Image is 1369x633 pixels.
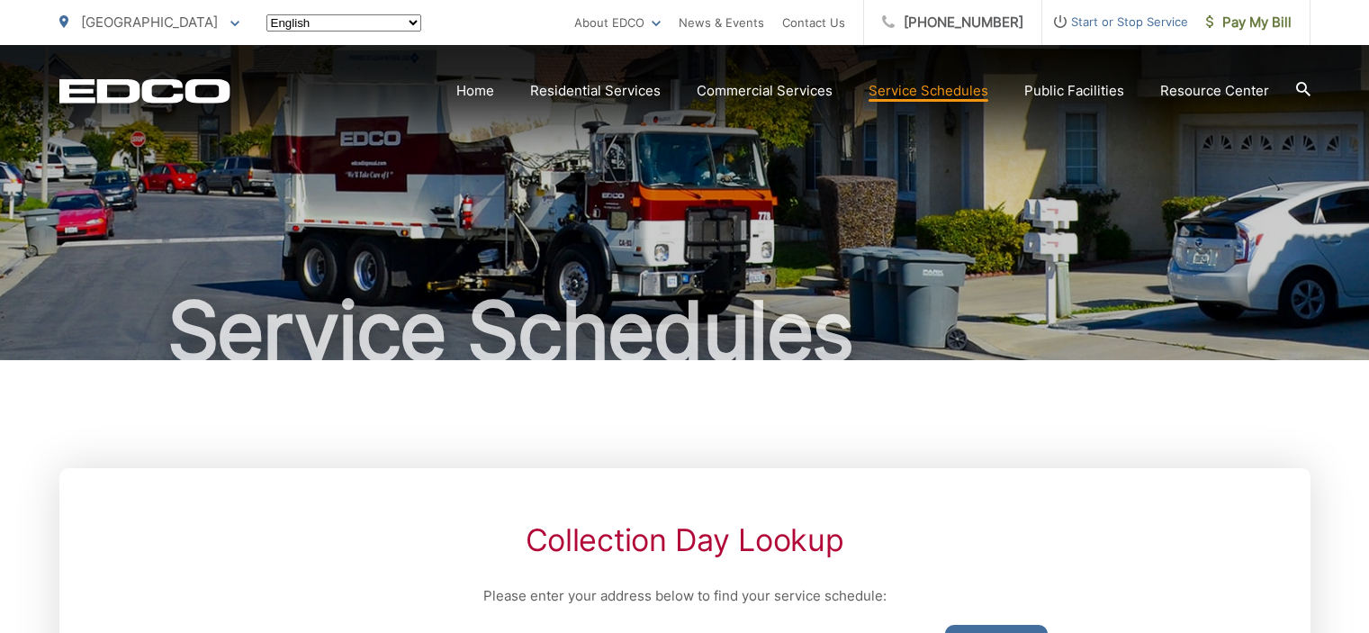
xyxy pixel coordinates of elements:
[530,80,661,102] a: Residential Services
[266,14,421,32] select: Select a language
[456,80,494,102] a: Home
[574,12,661,33] a: About EDCO
[1160,80,1269,102] a: Resource Center
[869,80,988,102] a: Service Schedules
[1206,12,1292,33] span: Pay My Bill
[679,12,764,33] a: News & Events
[321,522,1047,558] h2: Collection Day Lookup
[697,80,833,102] a: Commercial Services
[59,286,1310,376] h1: Service Schedules
[1024,80,1124,102] a: Public Facilities
[321,585,1047,607] p: Please enter your address below to find your service schedule:
[782,12,845,33] a: Contact Us
[81,14,218,31] span: [GEOGRAPHIC_DATA]
[59,78,230,104] a: EDCD logo. Return to the homepage.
